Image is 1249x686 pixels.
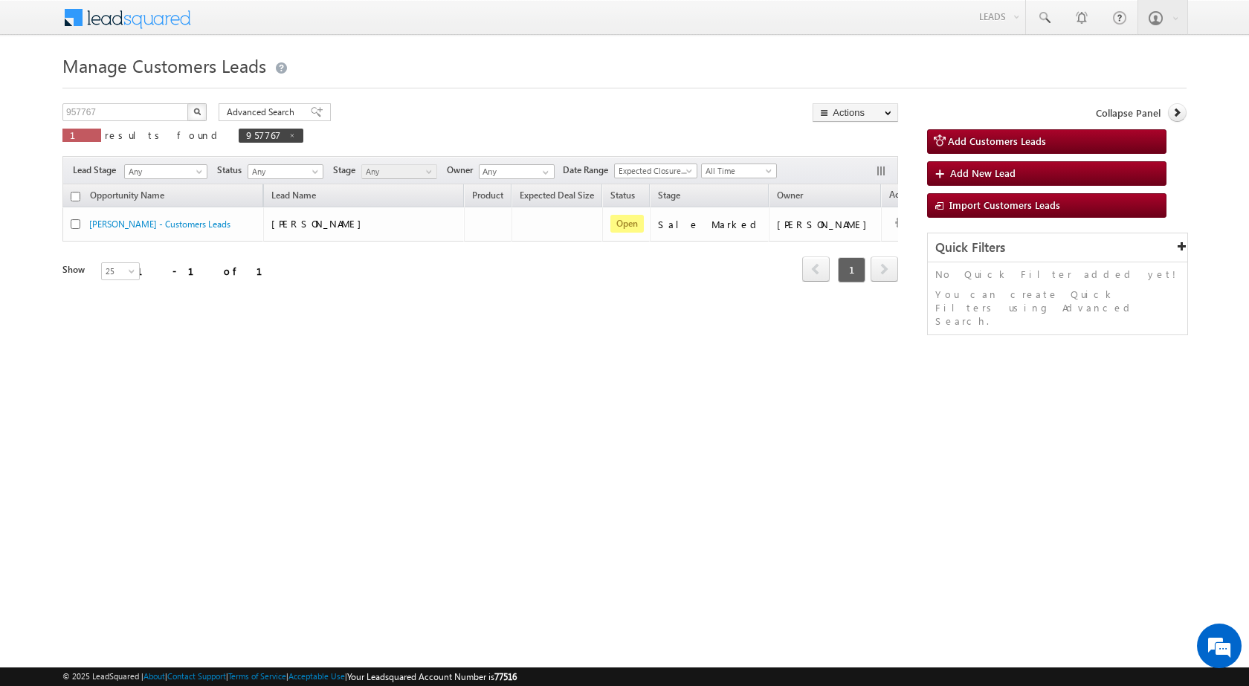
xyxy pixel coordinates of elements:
[701,164,777,178] a: All Time
[246,129,281,141] span: 957767
[62,670,517,684] span: © 2025 LeadSquared | | | | |
[563,164,614,177] span: Date Range
[802,256,830,282] span: prev
[288,671,345,681] a: Acceptable Use
[193,108,201,115] img: Search
[614,164,697,178] a: Expected Closure Date
[472,190,503,201] span: Product
[167,671,226,681] a: Contact Support
[271,217,369,230] span: [PERSON_NAME]
[494,671,517,682] span: 77516
[362,165,433,178] span: Any
[949,198,1060,211] span: Import Customers Leads
[102,265,141,278] span: 25
[935,288,1180,328] p: You can create Quick Filters using Advanced Search.
[777,218,874,231] div: [PERSON_NAME]
[950,166,1016,179] span: Add New Lead
[89,219,230,230] a: [PERSON_NAME] - Customers Leads
[228,671,286,681] a: Terms of Service
[83,187,172,207] a: Opportunity Name
[871,256,898,282] span: next
[90,190,164,201] span: Opportunity Name
[813,103,898,122] button: Actions
[62,54,266,77] span: Manage Customers Leads
[882,187,926,206] span: Actions
[520,190,594,201] span: Expected Deal Size
[479,164,555,179] input: Type to Search
[217,164,248,177] span: Status
[838,257,865,282] span: 1
[615,164,692,178] span: Expected Closure Date
[137,262,280,279] div: 1 - 1 of 1
[1096,106,1161,120] span: Collapse Panel
[658,218,762,231] div: Sale Marked
[125,165,202,178] span: Any
[447,164,479,177] span: Owner
[70,129,94,141] span: 1
[777,190,803,201] span: Owner
[264,187,323,207] span: Lead Name
[512,187,601,207] a: Expected Deal Size
[702,164,772,178] span: All Time
[535,165,553,180] a: Show All Items
[124,164,207,179] a: Any
[651,187,688,207] a: Stage
[802,258,830,282] a: prev
[361,164,437,179] a: Any
[248,165,319,178] span: Any
[333,164,361,177] span: Stage
[871,258,898,282] a: next
[73,164,122,177] span: Lead Stage
[347,671,517,682] span: Your Leadsquared Account Number is
[935,268,1180,281] p: No Quick Filter added yet!
[948,135,1046,147] span: Add Customers Leads
[610,215,644,233] span: Open
[105,129,223,141] span: results found
[71,192,80,201] input: Check all records
[227,106,299,119] span: Advanced Search
[603,187,642,207] a: Status
[143,671,165,681] a: About
[62,263,89,276] div: Show
[101,262,140,280] a: 25
[928,233,1187,262] div: Quick Filters
[658,190,680,201] span: Stage
[248,164,323,179] a: Any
